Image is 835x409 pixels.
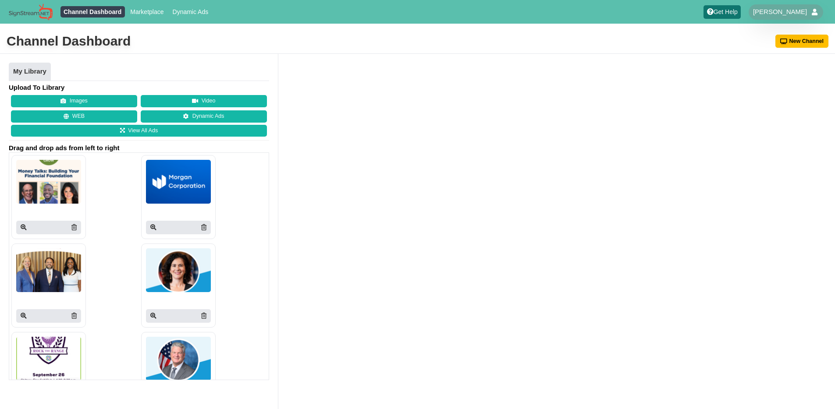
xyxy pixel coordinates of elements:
[141,110,267,123] a: Dynamic Ads
[16,248,81,292] img: P250x250 image processing20250808 663185 yf6z2t
[9,63,51,81] a: My Library
[60,6,125,18] a: Channel Dashboard
[146,337,211,381] img: P250x250 image processing20250805 518302 4lmuuk
[127,6,167,18] a: Marketplace
[16,160,81,204] img: P250x250 image processing20250814 804745 1rjtuej
[9,83,269,92] h4: Upload To Library
[11,125,267,137] a: View All Ads
[9,144,269,152] span: Drag and drop ads from left to right
[141,95,267,107] button: Video
[704,5,741,19] a: Get Help
[146,248,211,292] img: P250x250 image processing20250807 663185 jkuhs3
[775,35,829,48] button: New Channel
[146,160,211,204] img: P250x250 image processing20250811 663185 1c9d6d1
[11,95,137,107] button: Images
[11,110,137,123] button: WEB
[9,4,53,21] img: Sign Stream.NET
[7,32,131,50] div: Channel Dashboard
[16,337,81,381] img: P250x250 image processing20250805 518302 s75tcb
[169,6,212,18] a: Dynamic Ads
[753,7,807,16] span: [PERSON_NAME]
